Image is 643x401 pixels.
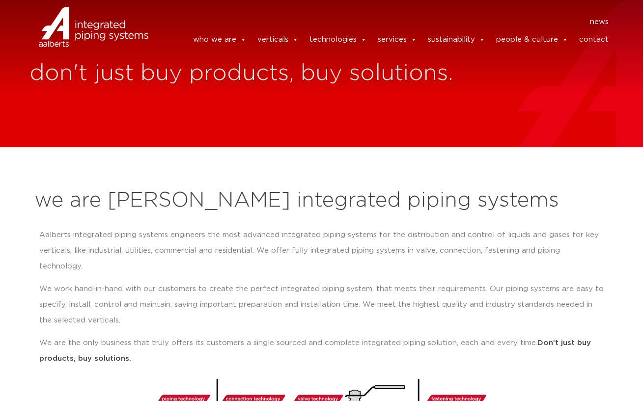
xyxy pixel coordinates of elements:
p: Aalberts integrated piping systems engineers the most advanced integrated piping systems for the ... [39,227,604,274]
a: news [590,14,609,30]
p: We are the only business that truly offers its customers a single sourced and complete integrated... [39,335,604,367]
a: services [378,30,417,50]
a: people & culture [496,30,568,50]
a: who we are [193,30,247,50]
a: contact [579,30,609,50]
a: sustainability [428,30,485,50]
nav: Menu [163,14,609,30]
a: technologies [309,30,367,50]
a: verticals [257,30,299,50]
p: We work hand-in-hand with our customers to create the perfect integrated piping system, that meet... [39,281,604,328]
h2: we are [PERSON_NAME] integrated piping systems [34,189,609,213]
